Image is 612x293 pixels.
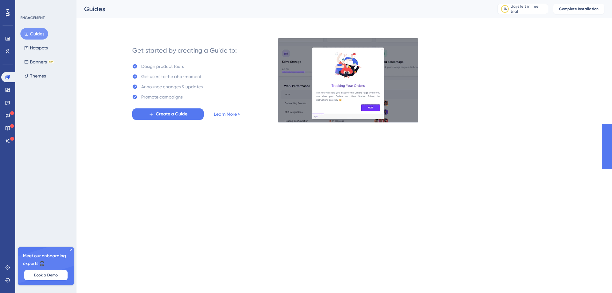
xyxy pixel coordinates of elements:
[559,6,599,11] span: Complete Installation
[585,268,604,287] iframe: UserGuiding AI Assistant Launcher
[132,46,237,55] div: Get started by creating a Guide to:
[278,38,419,123] img: 21a29cd0e06a8f1d91b8bced9f6e1c06.gif
[20,70,50,82] button: Themes
[20,56,58,68] button: BannersBETA
[24,270,68,280] button: Book a Demo
[20,42,52,54] button: Hotspots
[553,4,604,14] button: Complete Installation
[34,273,58,278] span: Book a Demo
[48,60,54,63] div: BETA
[23,252,69,267] span: Meet our onboarding experts 🎧
[20,28,48,40] button: Guides
[20,15,45,20] div: ENGAGEMENT
[141,83,203,91] div: Announce changes & updates
[156,110,187,118] span: Create a Guide
[141,73,201,80] div: Get users to the aha-moment
[84,4,481,13] div: Guides
[141,62,184,70] div: Design product tours
[132,108,204,120] button: Create a Guide
[141,93,183,101] div: Promote campaigns
[214,110,240,118] a: Learn More >
[511,4,546,14] div: days left in free trial
[503,6,507,11] div: 14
